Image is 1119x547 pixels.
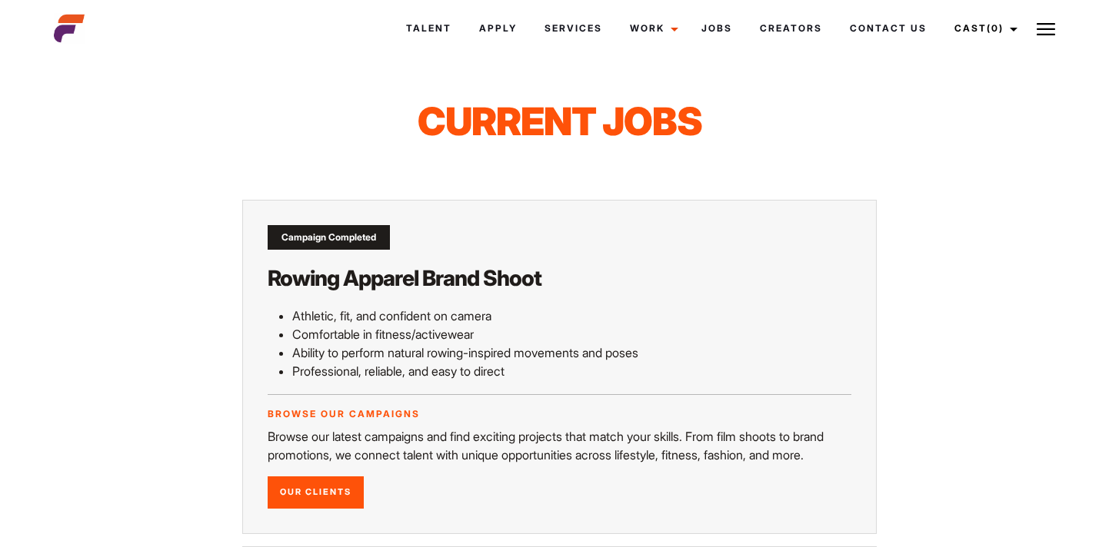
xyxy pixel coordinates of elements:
[688,8,746,49] a: Jobs
[987,22,1004,34] span: (0)
[268,407,851,421] p: Browse our campaigns
[392,8,465,49] a: Talent
[292,307,851,325] p: Athletic, fit, and confident on camera
[268,225,390,250] div: Campaign Completed
[531,8,616,49] a: Services
[268,264,851,293] h2: Rowing Apparel Brand Shoot
[292,362,851,380] p: Professional, reliable, and easy to direct
[268,98,851,144] h1: Current Jobs
[746,8,836,49] a: Creators
[616,8,688,49] a: Work
[268,476,364,509] a: Our Clients
[292,325,851,343] p: Comfortable in fitness/activewear
[465,8,531,49] a: Apply
[836,8,941,49] a: Contact Us
[54,13,85,44] img: cropped-aefm-brand-fav-22-square.png
[941,8,1027,49] a: Cast(0)
[268,427,851,464] p: Browse our latest campaigns and find exciting projects that match your skills. From film shoots t...
[1037,20,1055,38] img: Burger icon
[292,343,851,362] p: Ability to perform natural rowing-inspired movements and poses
